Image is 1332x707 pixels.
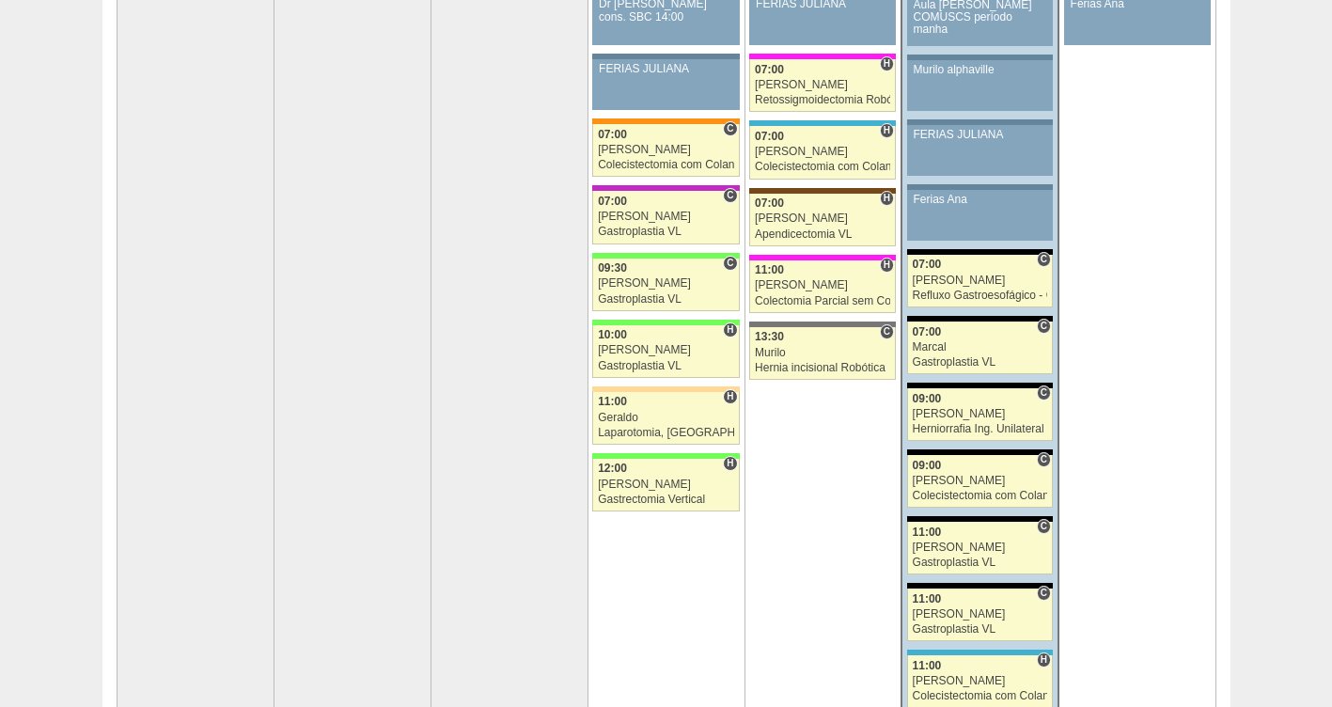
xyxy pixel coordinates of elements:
div: Key: Pro Matre [749,54,896,59]
div: Key: Aviso [592,54,739,59]
div: Colecistectomia com Colangiografia VL [913,490,1048,502]
span: 09:00 [913,459,942,472]
span: Consultório [723,256,737,271]
span: Hospital [880,56,894,71]
span: 11:00 [913,526,942,539]
span: 09:30 [598,261,627,275]
div: Murilo alphaville [914,64,1047,76]
a: FERIAS JULIANA [907,125,1053,176]
div: Key: São Luiz - SCS [592,118,739,124]
div: [PERSON_NAME] [755,212,890,225]
div: Key: Neomater [749,120,896,126]
a: H 11:00 [PERSON_NAME] Colectomia Parcial sem Colostomia VL [749,260,896,313]
span: 10:00 [598,328,627,341]
span: Consultório [880,324,894,339]
span: 07:00 [913,325,942,338]
span: 11:00 [913,659,942,672]
div: [PERSON_NAME] [598,277,734,290]
a: Murilo alphaville [907,60,1053,111]
a: C 07:00 [PERSON_NAME] Refluxo Gastroesofágico - Cirurgia VL [907,255,1053,307]
div: Key: Aviso [907,119,1053,125]
span: 12:00 [598,462,627,475]
div: Key: Brasil [592,320,739,325]
div: [PERSON_NAME] [598,479,734,491]
div: Key: Blanc [907,383,1053,388]
div: Herniorrafia Ing. Unilateral VL [913,423,1048,435]
div: FERIAS JULIANA [599,63,733,75]
a: C 09:00 [PERSON_NAME] Colecistectomia com Colangiografia VL [907,455,1053,508]
span: Consultório [1037,252,1051,267]
span: 07:00 [755,130,784,143]
div: Retossigmoidectomia Robótica [755,94,890,106]
a: C 09:30 [PERSON_NAME] Gastroplastia VL [592,259,739,311]
div: [PERSON_NAME] [755,279,890,291]
span: Consultório [1037,319,1051,334]
a: H 07:00 [PERSON_NAME] Apendicectomia VL [749,194,896,246]
span: 11:00 [598,395,627,408]
div: Key: Santa Catarina [749,322,896,327]
div: Murilo [755,347,890,359]
div: [PERSON_NAME] [598,344,734,356]
div: [PERSON_NAME] [913,408,1048,420]
span: 07:00 [755,63,784,76]
div: Gastroplastia VL [913,623,1048,636]
span: 11:00 [755,263,784,276]
a: H 11:00 Geraldo Laparotomia, [GEOGRAPHIC_DATA], Drenagem, Bridas VL [592,392,739,445]
span: Consultório [723,188,737,203]
div: Key: Pro Matre [749,255,896,260]
a: C 11:00 [PERSON_NAME] Gastroplastia VL [907,522,1053,574]
span: Consultório [1037,385,1051,401]
div: [PERSON_NAME] [598,211,734,223]
div: [PERSON_NAME] [755,79,890,91]
span: 07:00 [598,195,627,208]
a: C 09:00 [PERSON_NAME] Herniorrafia Ing. Unilateral VL [907,388,1053,441]
div: Geraldo [598,412,734,424]
div: Colectomia Parcial sem Colostomia VL [755,295,890,307]
span: Hospital [1037,652,1051,668]
div: Hernia incisional Robótica [755,362,890,374]
span: Consultório [1037,452,1051,467]
div: Gastroplastia VL [913,356,1048,369]
span: 07:00 [913,258,942,271]
div: Apendicectomia VL [755,228,890,241]
div: FERIAS JULIANA [914,129,1047,141]
span: Hospital [723,389,737,404]
div: Gastrectomia Vertical [598,494,734,506]
div: Colecistectomia com Colangiografia VL [913,690,1048,702]
span: Consultório [1037,519,1051,534]
div: Key: Brasil [592,453,739,459]
span: Hospital [723,456,737,471]
div: Key: Bartira [592,386,739,392]
a: H 07:00 [PERSON_NAME] Colecistectomia com Colangiografia VL [749,126,896,179]
span: 11:00 [913,592,942,605]
div: Refluxo Gastroesofágico - Cirurgia VL [913,290,1048,302]
div: Key: Blanc [907,583,1053,589]
div: Colecistectomia com Colangiografia VL [755,161,890,173]
a: Ferias Ana [907,190,1053,241]
span: Hospital [880,191,894,206]
a: C 07:00 [PERSON_NAME] Colecistectomia com Colangiografia VL [592,124,739,177]
div: Colecistectomia com Colangiografia VL [598,159,734,171]
div: [PERSON_NAME] [913,275,1048,287]
div: [PERSON_NAME] [913,542,1048,554]
div: [PERSON_NAME] [913,475,1048,487]
div: Ferias Ana [914,194,1047,206]
a: C 11:00 [PERSON_NAME] Gastroplastia VL [907,589,1053,641]
div: Marcal [913,341,1048,353]
div: Key: Santa Joana [749,188,896,194]
div: Key: Blanc [907,516,1053,522]
span: Consultório [723,121,737,136]
div: [PERSON_NAME] [913,608,1048,621]
div: [PERSON_NAME] [913,675,1048,687]
span: Hospital [880,123,894,138]
div: Key: Blanc [907,249,1053,255]
a: C 07:00 Marcal Gastroplastia VL [907,322,1053,374]
div: Laparotomia, [GEOGRAPHIC_DATA], Drenagem, Bridas VL [598,427,734,439]
div: Key: Neomater [907,650,1053,655]
a: H 10:00 [PERSON_NAME] Gastroplastia VL [592,325,739,378]
div: Key: Blanc [907,316,1053,322]
a: FERIAS JULIANA [592,59,739,110]
div: Key: Maria Braido [592,185,739,191]
span: 07:00 [598,128,627,141]
span: Hospital [723,322,737,338]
